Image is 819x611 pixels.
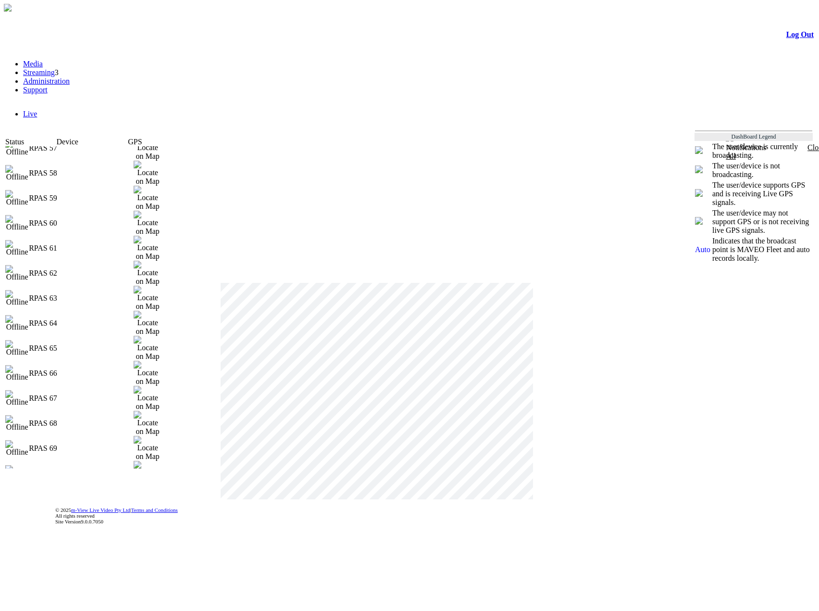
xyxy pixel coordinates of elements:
td: The user/device supports GPS and is receiving Live GPS signals. [712,180,813,207]
img: Offline [5,440,29,457]
a: Streaming [23,68,55,76]
img: Locate on Map [134,336,161,361]
img: Offline [5,340,29,356]
img: Offline [5,390,29,407]
img: Offline [5,415,29,432]
span: Auto [695,245,710,254]
td: RPAS 70 [29,461,134,486]
img: Offline [5,315,29,331]
td: The user/device may not support GPS or is not receiving live GPS signals. [712,208,813,235]
img: crosshair_gray.png [695,217,703,225]
span: 3 [55,68,59,76]
img: Locate on Map [134,311,161,336]
a: Administration [23,77,70,85]
img: Offline [5,190,29,206]
td: RPAS 67 [29,386,134,411]
td: GPS [116,138,154,146]
img: Locate on Map [134,186,161,211]
img: Offline [5,365,29,382]
td: RPAS 59 [29,186,134,211]
div: © 2025 | All rights reserved [55,507,814,524]
td: RPAS 65 [29,336,134,361]
div: Video Player [221,283,533,499]
img: Locate on Map [134,211,161,236]
td: Status [5,138,57,146]
span: 9.0.0.7050 [81,519,103,524]
img: Locate on Map [134,386,161,411]
a: Support [23,86,48,94]
td: RPAS 69 [29,436,134,461]
img: Offline [5,215,29,231]
td: RPAS 68 [29,411,134,436]
img: Locate on Map [134,361,161,386]
td: RPAS 58 [29,161,134,186]
img: DigiCert Secured Site Seal [10,502,49,530]
td: RPAS 61 [29,236,134,261]
a: Log Out [786,30,814,38]
td: RPAS 64 [29,311,134,336]
td: RPAS 60 [29,211,134,236]
img: Offline [5,265,29,281]
span: Welcome, [PERSON_NAME] (Administrator) [590,134,707,141]
img: Offline [5,290,29,306]
td: The user/device is currently broadcasting. [712,142,813,160]
a: Media [23,60,43,68]
img: Locate on Map [134,461,161,486]
img: Offline [5,165,29,181]
img: Locate on Map [134,261,161,286]
td: RPAS 62 [29,261,134,286]
td: Device [57,138,116,146]
img: miniNoPlay.png [695,165,703,173]
img: Locate on Map [134,236,161,261]
td: RPAS 57 [29,136,134,161]
div: Site Version [55,519,814,524]
a: Live [23,110,37,118]
td: DashBoard Legend [695,133,813,141]
img: crosshair_blue.png [695,189,703,197]
img: Locate on Map [134,436,161,461]
img: Offline [5,465,29,482]
td: Indicates that the broadcast point is MAVEO Fleet and auto records locally. [712,236,813,263]
img: Offline [5,140,29,156]
img: miniPlay.png [695,146,703,154]
img: Locate on Map [134,161,161,186]
td: RPAS 63 [29,286,134,311]
td: The user/device is not broadcasting. [712,161,813,179]
img: Locate on Map [134,136,161,161]
img: arrow-3.png [4,4,12,12]
img: Offline [5,240,29,256]
img: Locate on Map [134,286,161,311]
td: RPAS 66 [29,361,134,386]
a: m-View Live Video Pty Ltd [71,507,130,513]
img: Locate on Map [134,411,161,436]
a: Terms and Conditions [131,507,178,513]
